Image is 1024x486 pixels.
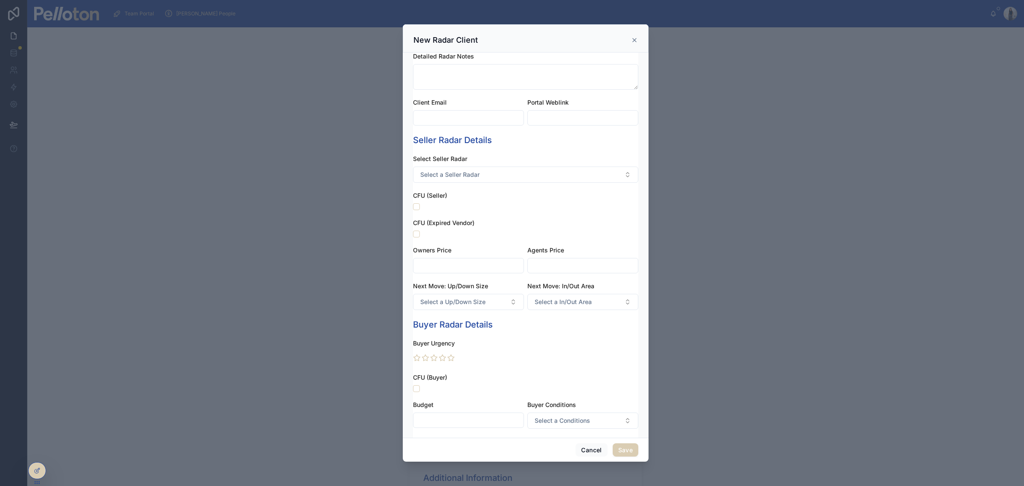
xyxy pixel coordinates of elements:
[413,282,488,290] span: Next Move: Up/Down Size
[413,319,493,331] h1: Buyer Radar Details
[413,99,447,106] span: Client Email
[413,374,447,381] span: CFU (Buyer)
[527,246,564,254] span: Agents Price
[527,413,638,429] button: Select Button
[413,246,451,254] span: Owners Price
[413,167,638,183] button: Select Button
[413,401,433,408] span: Budget
[420,298,486,306] span: Select a Up/Down Size
[413,219,474,226] span: CFU (Expired Vendor)
[527,99,569,106] span: Portal Weblink
[527,294,638,310] button: Select Button
[576,443,607,457] button: Cancel
[413,35,478,45] h3: New Radar Client
[527,282,594,290] span: Next Move: In/Out Area
[413,192,447,199] span: CFU (Seller)
[613,443,638,457] button: Save
[535,416,590,425] span: Select a Conditions
[413,340,455,347] span: Buyer Urgency
[413,53,474,60] span: Detailed Radar Notes
[527,401,576,408] span: Buyer Conditions
[535,298,592,306] span: Select a In/Out Area
[413,134,492,146] h1: Seller Radar Details
[420,170,480,179] span: Select a Seller Radar
[413,155,467,162] span: Select Seller Radar
[413,294,524,310] button: Select Button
